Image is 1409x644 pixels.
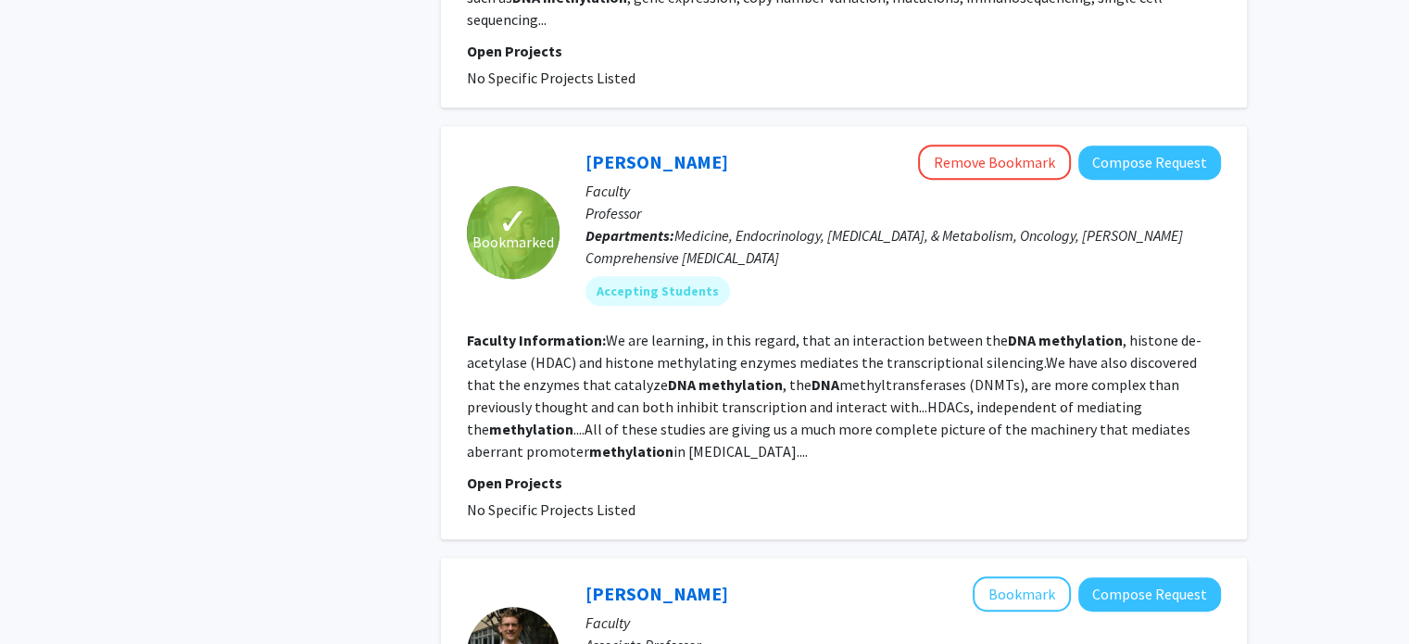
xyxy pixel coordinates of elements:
b: DNA [811,375,839,394]
span: No Specific Projects Listed [467,500,635,519]
mat-chip: Accepting Students [585,276,730,306]
p: Open Projects [467,40,1221,62]
fg-read-more: We are learning, in this regard, that an interaction between the , histone de-acetylase (HDAC) an... [467,331,1201,461]
b: methylation [589,442,673,461]
span: No Specific Projects Listed [467,69,635,87]
b: DNA [668,375,696,394]
b: methylation [698,375,783,394]
p: Faculty [585,180,1221,202]
p: Professor [585,202,1221,224]
a: [PERSON_NAME] [585,582,728,605]
p: Open Projects [467,472,1221,494]
a: [PERSON_NAME] [585,150,728,173]
span: Bookmarked [472,231,554,253]
span: ✓ [497,212,529,231]
button: Remove Bookmark [918,145,1071,180]
b: methylation [489,420,573,438]
p: Faculty [585,612,1221,634]
b: methylation [1038,331,1123,349]
button: Add Kasper Hansen to Bookmarks [973,576,1071,612]
b: Departments: [585,226,674,245]
button: Compose Request to Stephen Baylin [1078,145,1221,180]
iframe: Chat [14,561,79,630]
span: Medicine, Endocrinology, [MEDICAL_DATA], & Metabolism, Oncology, [PERSON_NAME] Comprehensive [MED... [585,226,1183,267]
b: Faculty Information: [467,331,606,349]
b: DNA [1008,331,1036,349]
button: Compose Request to Kasper Hansen [1078,577,1221,612]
